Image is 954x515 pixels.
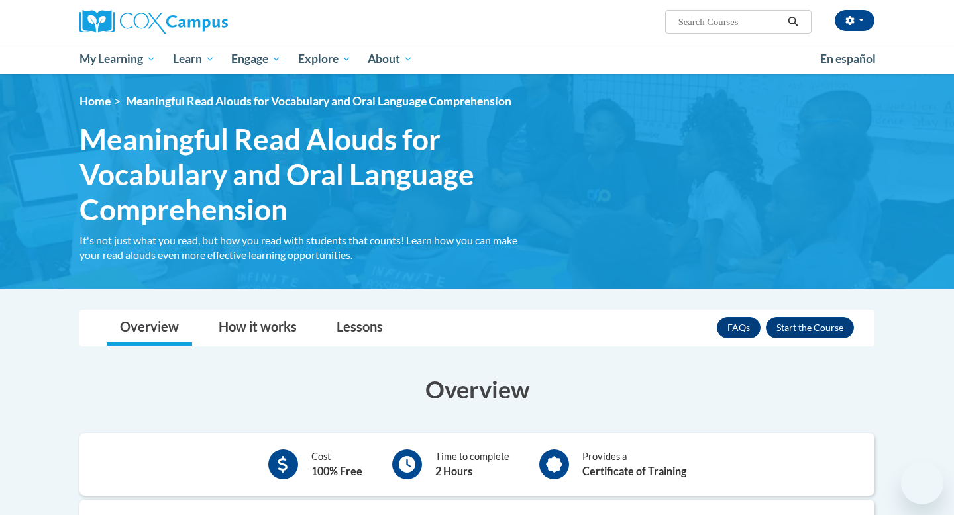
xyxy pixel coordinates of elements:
a: FAQs [717,317,761,338]
button: Enroll [766,317,854,338]
div: It's not just what you read, but how you read with students that counts! Learn how you can make y... [79,233,537,262]
div: Time to complete [435,449,509,479]
input: Search Courses [677,14,783,30]
div: Provides a [582,449,686,479]
a: Overview [107,310,192,346]
a: Engage [223,44,290,74]
span: Learn [173,51,215,67]
span: Engage [231,51,281,67]
b: 2 Hours [435,465,472,477]
a: Cox Campus [79,10,331,34]
a: How it works [205,310,310,346]
button: Account Settings [835,10,874,31]
img: Cox Campus [79,10,228,34]
span: En español [820,52,876,66]
h3: Overview [79,373,874,406]
span: Explore [298,51,351,67]
span: Meaningful Read Alouds for Vocabulary and Oral Language Comprehension [79,122,537,226]
a: Learn [164,44,223,74]
a: My Learning [71,44,164,74]
iframe: Button to launch messaging window [901,462,943,504]
span: Meaningful Read Alouds for Vocabulary and Oral Language Comprehension [126,94,511,108]
a: About [360,44,422,74]
div: Cost [311,449,362,479]
button: Search [783,14,803,30]
span: About [368,51,413,67]
div: Main menu [60,44,894,74]
b: 100% Free [311,465,362,477]
a: Explore [290,44,360,74]
a: Home [79,94,111,108]
span: My Learning [79,51,156,67]
b: Certificate of Training [582,465,686,477]
a: Lessons [323,310,396,346]
a: En español [812,45,884,73]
